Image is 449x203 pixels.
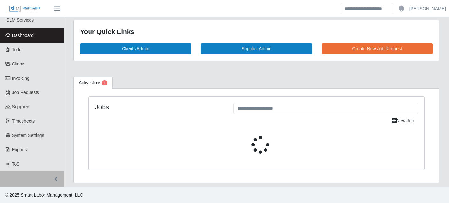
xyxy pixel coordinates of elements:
input: Search [341,3,393,14]
span: Pending Jobs [102,80,107,85]
span: Clients [12,61,26,66]
h4: Jobs [95,103,224,111]
div: Your Quick Links [80,27,433,37]
a: Active Jobs [73,77,113,89]
span: © 2025 Smart Labor Management, LLC [5,193,83,198]
span: System Settings [12,133,44,138]
span: Job Requests [12,90,39,95]
a: New Job [387,115,418,126]
span: Exports [12,147,27,152]
span: ToS [12,161,20,166]
span: Suppliers [12,104,30,109]
a: Clients Admin [80,43,191,54]
span: SLM Services [6,17,34,23]
span: Todo [12,47,22,52]
a: Supplier Admin [201,43,312,54]
span: Timesheets [12,118,35,124]
span: Invoicing [12,76,30,81]
a: Create New Job Request [322,43,433,54]
img: SLM Logo [9,5,41,12]
a: [PERSON_NAME] [409,5,446,12]
span: Dashboard [12,33,34,38]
